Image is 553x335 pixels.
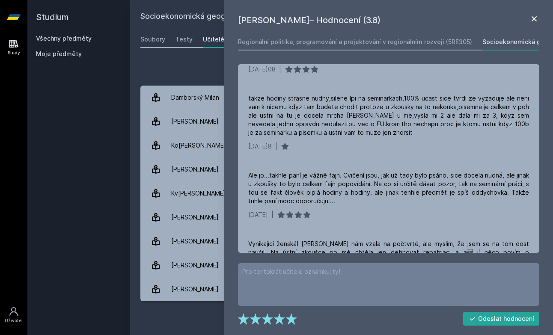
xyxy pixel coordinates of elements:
[171,185,226,202] div: Kv[PERSON_NAME]
[171,281,219,298] div: [PERSON_NAME]
[171,161,219,178] div: [PERSON_NAME]
[140,205,543,229] a: [PERSON_NAME] 13 hodnocení 4.4
[171,89,219,106] div: Damborský Milan
[275,142,277,151] div: |
[2,302,26,328] a: Uživatel
[271,210,274,219] div: |
[171,233,219,250] div: [PERSON_NAME]
[140,110,543,133] a: [PERSON_NAME] 8 hodnocení 4.8
[2,34,26,60] a: Study
[279,65,281,74] div: |
[140,277,543,301] a: [PERSON_NAME] 8 hodnocení 4.8
[36,35,92,42] a: Všechny předměty
[171,257,219,274] div: [PERSON_NAME]
[203,35,224,44] div: Učitelé
[8,50,20,56] div: Study
[140,181,543,205] a: Kv[PERSON_NAME] 3 hodnocení 4.3
[140,31,165,48] a: Soubory
[140,253,543,277] a: [PERSON_NAME] 8 hodnocení 5.0
[36,50,82,58] span: Moje předměty
[140,10,447,24] h2: Socioekonomická geografie (5RE205)
[248,210,268,219] div: [DATE]
[248,94,529,137] div: takze hodiny strasne nudny,silene lpi na seminarkach,100% ucast sice tvrdi ze vyzaduje ale neni v...
[171,137,226,154] div: Ko[PERSON_NAME]
[203,31,224,48] a: Učitelé
[171,209,219,226] div: [PERSON_NAME]
[248,240,529,274] div: Vynikající ženská! [PERSON_NAME] nám vzala na počtvrté, ale myslím, že jsem se na tom dost naučil...
[171,113,219,130] div: [PERSON_NAME]
[5,317,23,324] div: Uživatel
[140,86,543,110] a: Damborský Milan 5 hodnocení 3.4
[248,65,276,74] div: [DATE]08
[140,35,165,44] div: Soubory
[140,157,543,181] a: [PERSON_NAME] 1 hodnocení 5.0
[248,171,529,205] div: Ale jo...takhle paní je vážně fajn. Cvičení jsou, jak už tady bylo psáno, sice docela nudná, ale ...
[175,31,193,48] a: Testy
[140,133,543,157] a: Ko[PERSON_NAME] 17 hodnocení 3.8
[175,35,193,44] div: Testy
[248,142,272,151] div: [DATE]8
[140,229,543,253] a: [PERSON_NAME] 6 hodnocení 4.3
